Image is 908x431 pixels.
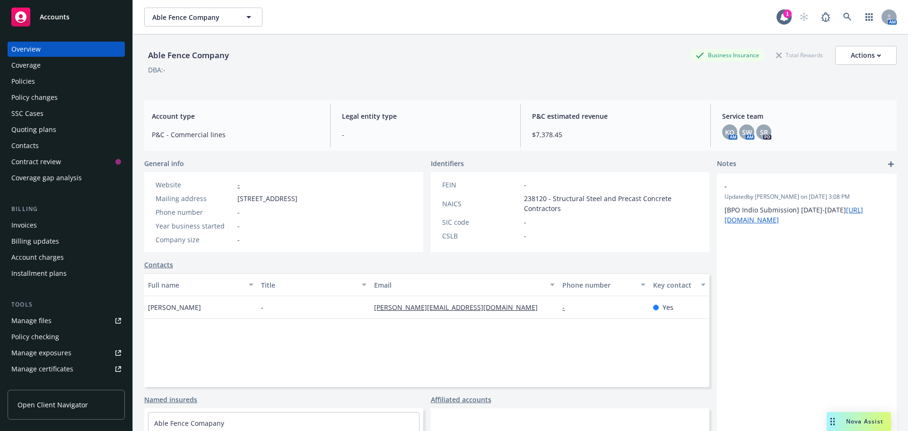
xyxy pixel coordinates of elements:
[156,221,234,231] div: Year business started
[562,303,572,312] a: -
[794,8,813,26] a: Start snowing
[532,111,699,121] span: P&C estimated revenue
[8,378,125,393] a: Manage claims
[237,235,240,245] span: -
[442,217,520,227] div: SIC code
[237,221,240,231] span: -
[152,111,319,121] span: Account type
[11,90,58,105] div: Policy changes
[8,250,125,265] a: Account charges
[237,207,240,217] span: -
[261,280,356,290] div: Title
[11,122,56,137] div: Quoting plans
[442,180,520,190] div: FEIN
[374,280,544,290] div: Email
[154,419,224,428] a: Able Fence Comapany
[8,266,125,281] a: Installment plans
[144,260,173,270] a: Contacts
[827,412,891,431] button: Nova Assist
[717,174,897,232] div: -Updatedby [PERSON_NAME] on [DATE] 3:08 PM[BPO Indio Submission] [DATE]-[DATE][URL][DOMAIN_NAME]
[771,49,828,61] div: Total Rewards
[846,417,883,425] span: Nova Assist
[11,329,59,344] div: Policy checking
[11,58,41,73] div: Coverage
[562,280,635,290] div: Phone number
[725,181,864,191] span: -
[11,74,35,89] div: Policies
[524,231,526,241] span: -
[11,250,64,265] div: Account charges
[8,313,125,328] a: Manage files
[691,49,764,61] div: Business Insurance
[838,8,857,26] a: Search
[144,49,233,62] div: Able Fence Company
[370,273,559,296] button: Email
[156,194,234,203] div: Mailing address
[11,218,37,233] div: Invoices
[524,180,526,190] span: -
[783,9,792,18] div: 1
[342,130,509,140] span: -
[559,273,649,296] button: Phone number
[717,158,736,170] span: Notes
[431,158,464,168] span: Identifiers
[148,280,243,290] div: Full name
[532,130,699,140] span: $7,378.45
[442,199,520,209] div: NAICS
[8,74,125,89] a: Policies
[156,207,234,217] div: Phone number
[261,302,263,312] span: -
[8,154,125,169] a: Contract review
[742,127,752,137] span: SW
[442,231,520,241] div: CSLB
[374,303,545,312] a: [PERSON_NAME][EMAIL_ADDRESS][DOMAIN_NAME]
[827,412,838,431] div: Drag to move
[11,106,44,121] div: SSC Cases
[8,234,125,249] a: Billing updates
[8,170,125,185] a: Coverage gap analysis
[725,127,734,137] span: KO
[663,302,673,312] span: Yes
[156,235,234,245] div: Company size
[8,329,125,344] a: Policy checking
[11,138,39,153] div: Contacts
[237,194,297,203] span: [STREET_ADDRESS]
[8,122,125,137] a: Quoting plans
[11,345,71,361] div: Manage exposures
[148,65,166,75] div: DBA: -
[722,111,889,121] span: Service team
[8,361,125,377] a: Manage certificates
[144,158,184,168] span: General info
[156,180,234,190] div: Website
[835,46,897,65] button: Actions
[649,273,709,296] button: Key contact
[8,90,125,105] a: Policy changes
[144,8,262,26] button: Able Fence Company
[524,194,698,213] span: 238120 - Structural Steel and Precast Concrete Contractors
[11,361,73,377] div: Manage certificates
[8,58,125,73] a: Coverage
[11,313,52,328] div: Manage files
[152,12,234,22] span: Able Fence Company
[725,205,889,225] p: [BPO Indio Submission] [DATE]-[DATE]
[11,266,67,281] div: Installment plans
[144,273,257,296] button: Full name
[725,193,889,201] span: Updated by [PERSON_NAME] on [DATE] 3:08 PM
[11,170,82,185] div: Coverage gap analysis
[8,204,125,214] div: Billing
[760,127,768,137] span: SR
[431,395,491,405] a: Affiliated accounts
[11,154,61,169] div: Contract review
[144,395,197,405] a: Named insureds
[8,4,125,30] a: Accounts
[8,345,125,361] a: Manage exposures
[8,218,125,233] a: Invoices
[11,42,41,57] div: Overview
[860,8,879,26] a: Switch app
[237,180,240,189] a: -
[653,280,695,290] div: Key contact
[816,8,835,26] a: Report a Bug
[17,400,88,410] span: Open Client Navigator
[152,130,319,140] span: P&C - Commercial lines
